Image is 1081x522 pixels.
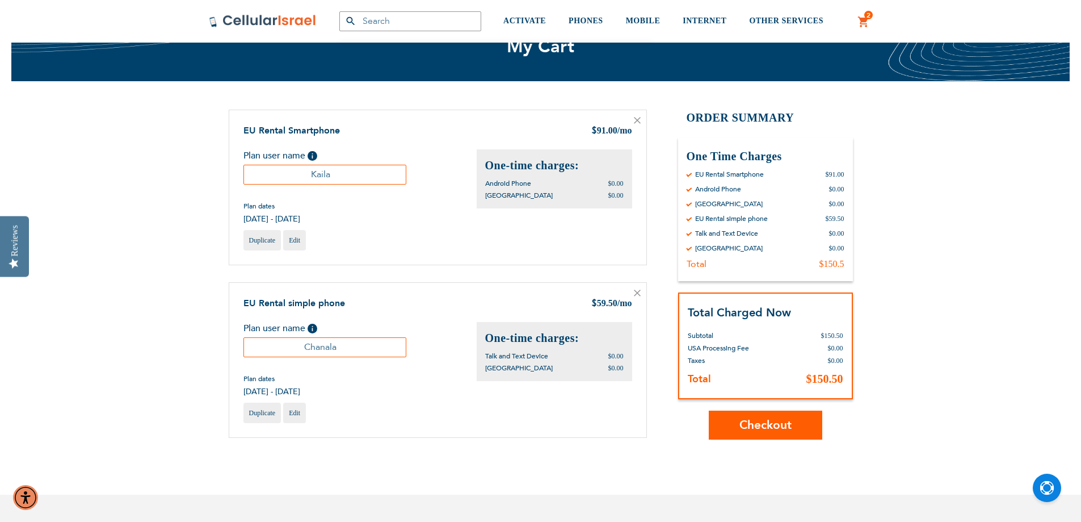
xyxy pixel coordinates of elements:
[249,236,276,244] span: Duplicate
[339,11,481,31] input: Search
[683,16,726,25] span: INTERNET
[695,214,768,223] div: EU Rental simple phone
[687,258,706,270] div: Total
[249,409,276,417] span: Duplicate
[608,364,624,372] span: $0.00
[695,170,764,179] div: EU Rental Smartphone
[591,125,597,138] span: $
[687,149,844,164] h3: One Time Charges
[209,14,317,28] img: Cellular Israel Logo
[617,298,632,308] span: /mo
[626,16,661,25] span: MOBILE
[243,403,281,423] a: Duplicate
[688,344,749,353] span: USA Processing Fee
[829,199,844,208] div: $0.00
[485,364,553,373] span: [GEOGRAPHIC_DATA]
[608,191,624,199] span: $0.00
[828,344,843,352] span: $0.00
[289,236,300,244] span: Edit
[308,324,317,333] span: Help
[283,403,306,423] a: Edit
[243,124,340,137] a: EU Rental Smartphone
[243,374,300,383] span: Plan dates
[857,15,870,29] a: 2
[688,372,711,386] strong: Total
[608,352,624,360] span: $0.00
[826,170,844,179] div: $91.00
[867,11,870,20] span: 2
[709,411,822,440] button: Checkout
[829,229,844,238] div: $0.00
[10,225,20,256] div: Reviews
[243,386,300,397] span: [DATE] - [DATE]
[829,185,844,194] div: $0.00
[569,16,603,25] span: PHONES
[739,417,792,433] span: Checkout
[13,485,38,510] div: Accessibility Menu
[617,126,632,135] span: /mo
[821,332,843,340] span: $150.50
[828,357,843,365] span: $0.00
[243,202,300,211] span: Plan dates
[695,185,741,194] div: Android Phone
[591,124,632,138] div: 91.00
[485,191,553,200] span: [GEOGRAPHIC_DATA]
[503,16,546,25] span: ACTIVATE
[485,158,624,173] h2: One-time charges:
[243,297,345,310] a: EU Rental simple phone
[243,214,300,224] span: [DATE] - [DATE]
[678,110,853,126] h2: Order Summary
[308,151,317,161] span: Help
[591,297,632,311] div: 59.50
[283,230,306,250] a: Edit
[695,199,763,208] div: [GEOGRAPHIC_DATA]
[806,373,843,385] span: $150.50
[485,179,531,188] span: Android Phone
[608,179,624,187] span: $0.00
[819,258,844,270] div: $150.5
[243,149,305,162] span: Plan user name
[695,244,763,253] div: [GEOGRAPHIC_DATA]
[826,214,844,223] div: $59.50
[688,354,785,367] th: Taxes
[829,244,844,253] div: $0.00
[243,322,305,335] span: Plan user name
[591,298,597,311] span: $
[688,305,791,320] strong: Total Charged Now
[243,230,281,250] a: Duplicate
[695,229,758,238] div: Talk and Text Device
[485,352,548,361] span: Talk and Text Device
[749,16,823,25] span: OTHER SERVICES
[688,321,785,342] th: Subtotal
[485,331,624,346] h2: One-time charges:
[289,409,300,417] span: Edit
[507,35,575,59] span: My Cart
